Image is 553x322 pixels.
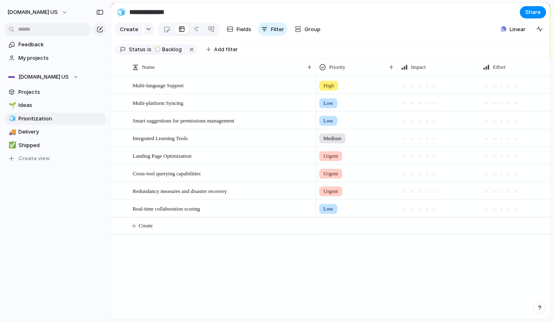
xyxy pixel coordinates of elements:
[201,44,243,55] button: Add filter
[4,113,106,125] a: 🧊Prioritization
[4,6,72,19] button: [DOMAIN_NAME] US
[18,154,50,163] span: Create view
[323,187,338,195] span: Urgent
[323,170,338,178] span: Urgent
[115,6,128,19] button: 🧊
[4,39,106,51] a: Feedback
[4,139,106,152] a: ✅Shipped
[18,141,104,150] span: Shipped
[291,23,325,36] button: Group
[7,8,58,16] span: [DOMAIN_NAME] US
[133,168,201,178] span: Cross-tool querying capabilities
[133,186,227,195] span: Redundancy measures and disaster recovery
[7,141,16,150] button: ✅
[9,101,14,110] div: 🌱
[9,141,14,150] div: ✅
[142,63,155,71] span: Name
[258,23,287,36] button: Filter
[115,23,142,36] button: Create
[4,99,106,111] a: 🌱Ideas
[18,88,104,96] span: Projects
[133,133,188,143] span: Integrated Learning Tools
[525,8,541,16] span: Share
[4,126,106,138] a: 🚚Delivery
[117,7,126,18] div: 🧊
[329,63,345,71] span: Priority
[120,25,138,33] span: Create
[162,46,182,53] span: Backlog
[411,63,426,71] span: Impact
[323,152,338,160] span: Urgent
[237,25,251,33] span: Fields
[493,63,506,71] span: Effort
[18,128,104,136] span: Delivery
[7,128,16,136] button: 🚚
[223,23,255,36] button: Fields
[510,25,526,33] span: Linear
[139,222,153,230] span: Create
[7,101,16,109] button: 🌱
[18,115,104,123] span: Prioritization
[323,205,333,213] span: Low
[4,86,106,98] a: Projects
[323,117,333,125] span: Low
[7,115,16,123] button: 🧊
[152,45,187,54] button: Backlog
[129,46,146,53] span: Status
[18,41,104,49] span: Feedback
[497,23,529,35] button: Linear
[520,6,546,18] button: Share
[18,73,69,81] span: [DOMAIN_NAME] US
[323,99,333,107] span: Low
[9,127,14,137] div: 🚚
[133,204,200,213] span: Real-time collaboration scoring
[323,134,341,143] span: Medium
[146,45,153,54] button: is
[214,46,238,53] span: Add filter
[4,152,106,165] button: Create view
[9,114,14,123] div: 🧊
[305,25,321,33] span: Group
[4,71,106,83] button: [DOMAIN_NAME] US
[133,80,184,90] span: Multi-language Support
[133,98,183,107] span: Multi-platform Syncing
[18,101,104,109] span: Ideas
[133,151,192,160] span: Landing Page Optimization
[4,52,106,64] a: My projects
[18,54,104,62] span: My projects
[271,25,284,33] span: Filter
[133,116,234,125] span: Smart suggestions for permissions management
[147,46,151,53] span: is
[323,82,334,90] span: High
